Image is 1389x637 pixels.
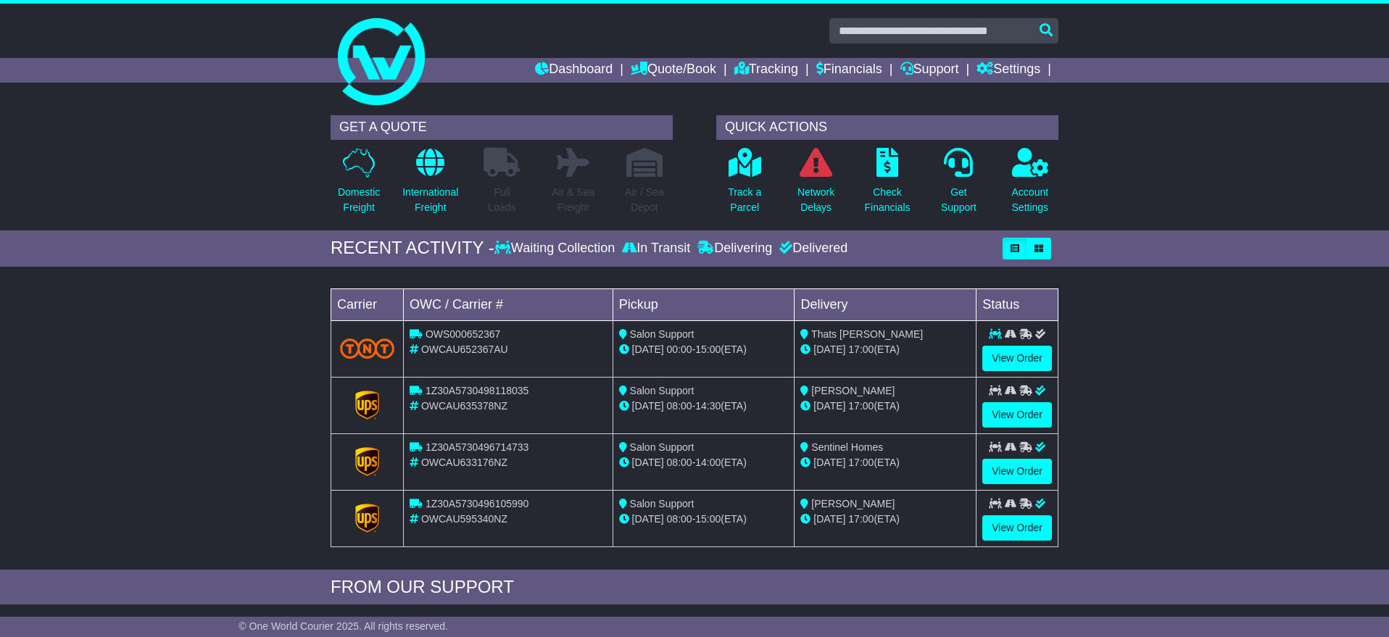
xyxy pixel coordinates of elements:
[695,513,721,525] span: 15:00
[982,346,1052,371] a: View Order
[426,498,528,509] span: 1Z30A5730496105990
[811,441,883,453] span: Sentinel Homes
[632,344,664,355] span: [DATE]
[800,342,970,357] div: (ETA)
[716,115,1058,140] div: QUICK ACTIONS
[331,577,1058,598] div: FROM OUR SUPPORT
[426,441,528,453] span: 1Z30A5730496714733
[728,185,761,215] p: Track a Parcel
[625,185,664,215] p: Air / Sea Depot
[982,402,1052,428] a: View Order
[727,147,762,223] a: Track aParcel
[800,512,970,527] div: (ETA)
[355,391,380,420] img: GetCarrierServiceLogo
[402,185,458,215] p: International Freight
[776,241,847,257] div: Delivered
[494,241,618,257] div: Waiting Collection
[613,288,795,320] td: Pickup
[813,513,845,525] span: [DATE]
[848,457,874,468] span: 17:00
[331,288,404,320] td: Carrier
[977,288,1058,320] td: Status
[619,342,789,357] div: - (ETA)
[630,441,694,453] span: Salon Support
[619,399,789,414] div: - (ETA)
[404,288,613,320] td: OWC / Carrier #
[811,328,923,340] span: Thats [PERSON_NAME]
[631,58,716,83] a: Quote/Book
[630,498,694,509] span: Salon Support
[1011,147,1050,223] a: AccountSettings
[667,344,692,355] span: 00:00
[848,344,874,355] span: 17:00
[694,241,776,257] div: Delivering
[811,385,895,396] span: [PERSON_NAME]
[982,459,1052,484] a: View Order
[338,185,380,215] p: Domestic Freight
[421,344,508,355] span: OWCAU652367AU
[797,147,835,223] a: NetworkDelays
[982,515,1052,541] a: View Order
[800,455,970,470] div: (ETA)
[630,385,694,396] span: Salon Support
[977,58,1040,83] a: Settings
[864,147,911,223] a: CheckFinancials
[340,338,394,358] img: TNT_Domestic.png
[552,185,594,215] p: Air & Sea Freight
[900,58,959,83] a: Support
[797,185,834,215] p: Network Delays
[667,513,692,525] span: 08:00
[421,513,507,525] span: OWCAU595340NZ
[618,241,694,257] div: In Transit
[695,400,721,412] span: 14:30
[816,58,882,83] a: Financials
[1012,185,1049,215] p: Account Settings
[813,344,845,355] span: [DATE]
[813,457,845,468] span: [DATE]
[402,147,459,223] a: InternationalFreight
[695,457,721,468] span: 14:00
[813,400,845,412] span: [DATE]
[632,457,664,468] span: [DATE]
[848,513,874,525] span: 17:00
[800,399,970,414] div: (ETA)
[337,147,381,223] a: DomesticFreight
[811,498,895,509] span: [PERSON_NAME]
[632,513,664,525] span: [DATE]
[355,447,380,476] img: GetCarrierServiceLogo
[940,147,977,223] a: GetSupport
[848,400,874,412] span: 17:00
[535,58,613,83] a: Dashboard
[484,185,520,215] p: Full Loads
[865,185,911,215] p: Check Financials
[630,328,694,340] span: Salon Support
[421,400,507,412] span: OWCAU635378NZ
[331,115,673,140] div: GET A QUOTE
[734,58,798,83] a: Tracking
[619,455,789,470] div: - (ETA)
[795,288,977,320] td: Delivery
[426,328,501,340] span: OWS000652367
[632,400,664,412] span: [DATE]
[667,400,692,412] span: 08:00
[421,457,507,468] span: OWCAU633176NZ
[619,512,789,527] div: - (ETA)
[239,620,448,632] span: © One World Courier 2025. All rights reserved.
[355,504,380,533] img: GetCarrierServiceLogo
[695,344,721,355] span: 15:00
[941,185,977,215] p: Get Support
[667,457,692,468] span: 08:00
[331,238,494,259] div: RECENT ACTIVITY -
[426,385,528,396] span: 1Z30A5730498118035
